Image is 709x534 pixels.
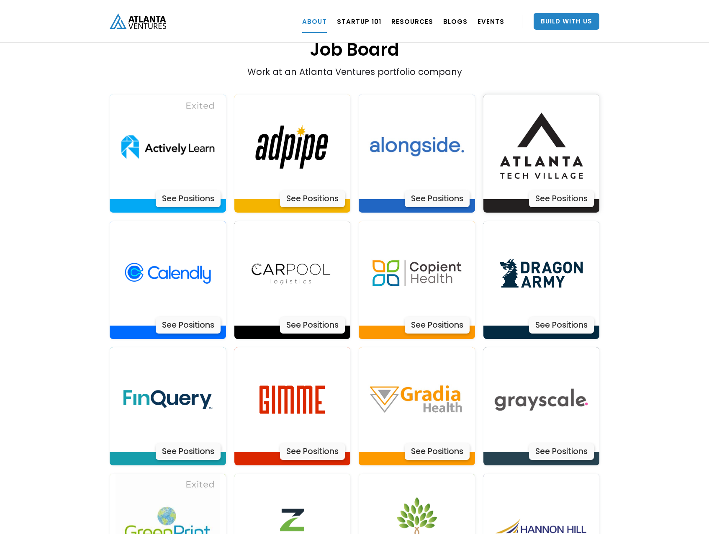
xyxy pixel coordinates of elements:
div: See Positions [529,190,594,207]
a: Actively LearnSee Positions [483,221,600,339]
img: Actively Learn [489,347,593,452]
div: See Positions [529,317,594,334]
div: See Positions [280,190,345,207]
div: See Positions [280,443,345,460]
a: Actively LearnSee Positions [359,221,475,339]
div: See Positions [405,190,470,207]
a: Actively LearnSee Positions [234,221,351,339]
img: Actively Learn [365,347,469,452]
img: Actively Learn [365,95,469,199]
div: See Positions [405,443,470,460]
div: See Positions [156,190,221,207]
a: Actively LearnSee Positions [110,95,226,213]
img: Actively Learn [240,221,344,326]
img: Actively Learn [116,347,220,452]
img: Actively Learn [240,95,344,199]
img: Actively Learn [365,221,469,326]
div: See Positions [405,317,470,334]
a: EVENTS [478,10,504,33]
div: See Positions [529,443,594,460]
a: Actively LearnSee Positions [483,347,600,465]
div: See Positions [280,317,345,334]
a: Actively LearnSee Positions [110,221,226,339]
img: Actively Learn [116,221,220,326]
a: Startup 101 [337,10,381,33]
img: Actively Learn [116,95,220,199]
a: Actively LearnSee Positions [234,95,351,213]
a: Actively LearnSee Positions [359,95,475,213]
div: See Positions [156,317,221,334]
a: Actively LearnSee Positions [359,347,475,465]
img: Actively Learn [489,95,593,199]
div: See Positions [156,443,221,460]
img: Actively Learn [489,221,593,326]
a: Actively LearnSee Positions [234,347,351,465]
img: Actively Learn [240,347,344,452]
a: Actively LearnSee Positions [483,95,600,213]
a: BLOGS [443,10,468,33]
a: ABOUT [302,10,327,33]
a: Actively LearnSee Positions [110,347,226,465]
a: RESOURCES [391,10,433,33]
a: Build With Us [534,13,599,30]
